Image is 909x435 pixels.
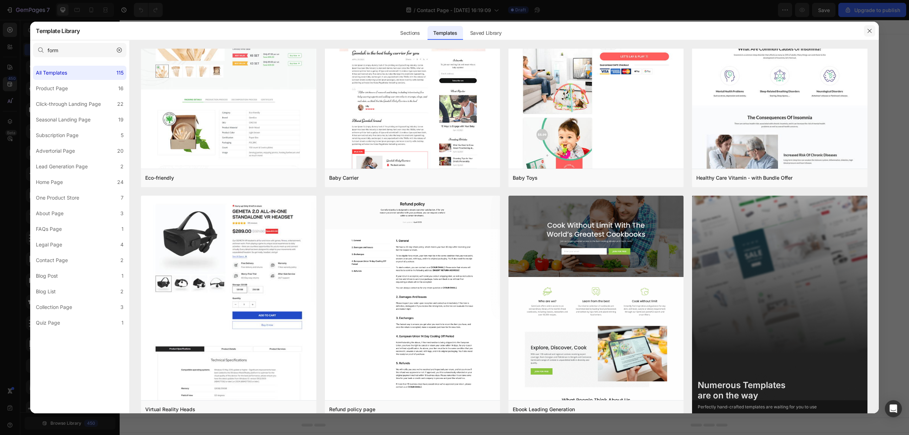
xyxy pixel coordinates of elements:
div: Home Page [36,178,63,186]
div: 1 [121,272,124,280]
div: Numerous Templates are on the way [698,380,817,401]
div: 22 [117,100,124,108]
div: Healthy Care Vitamin - with Bundle Offer [696,174,793,182]
div: Lead Generation Page [36,162,88,171]
div: Sections [394,26,425,40]
div: 1 [121,319,124,327]
div: Baby Carrier [329,174,359,182]
div: 115 [116,69,124,77]
div: Perfectly hand-crafted templates are waiting for you to use [698,404,817,410]
div: Collection Page [36,303,72,311]
div: One Product Store [36,194,79,202]
div: 20 [117,147,124,155]
div: 2 [120,162,124,171]
div: 2 [120,287,124,296]
div: 2 [120,256,124,265]
div: FAQs Page [36,225,62,233]
div: Click-through Landing Page [36,100,101,108]
div: All Templates [36,69,67,77]
div: Ebook Leading Generation [513,405,575,414]
input: E.g.: Black Friday, Sale, etc. [33,43,126,57]
div: 24 [117,178,124,186]
div: Subscription Page [36,131,78,140]
div: Eco-friendly [145,174,174,182]
div: Seasonal Landing Page [36,115,91,124]
h2: Template Library [36,22,80,40]
div: Quiz Page [36,319,60,327]
div: Refund policy page [329,405,375,414]
button: Add sections [343,224,392,238]
div: 7 [121,194,124,202]
div: Open Intercom Messenger [885,400,902,417]
div: 3 [120,209,124,218]
div: Contact Page [36,256,68,265]
img: faq3.png [325,196,500,398]
div: 4 [120,240,124,249]
div: Product Page [36,84,68,93]
div: Start with Sections from sidebar [352,210,438,218]
div: 16 [118,84,124,93]
div: Advertorial Page [36,147,75,155]
div: 19 [118,115,124,124]
div: Templates [428,26,463,40]
div: 3 [120,303,124,311]
div: 1 [121,225,124,233]
div: Start with Generating from URL or image [347,263,442,269]
div: Baby Toys [513,174,538,182]
div: About Page [36,209,64,218]
div: Virtual Reality Heads [145,405,195,414]
div: Blog List [36,287,56,296]
div: 5 [121,131,124,140]
div: Blog Post [36,272,58,280]
div: Saved Library [464,26,507,40]
button: Add elements [396,224,446,238]
div: Legal Page [36,240,62,249]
